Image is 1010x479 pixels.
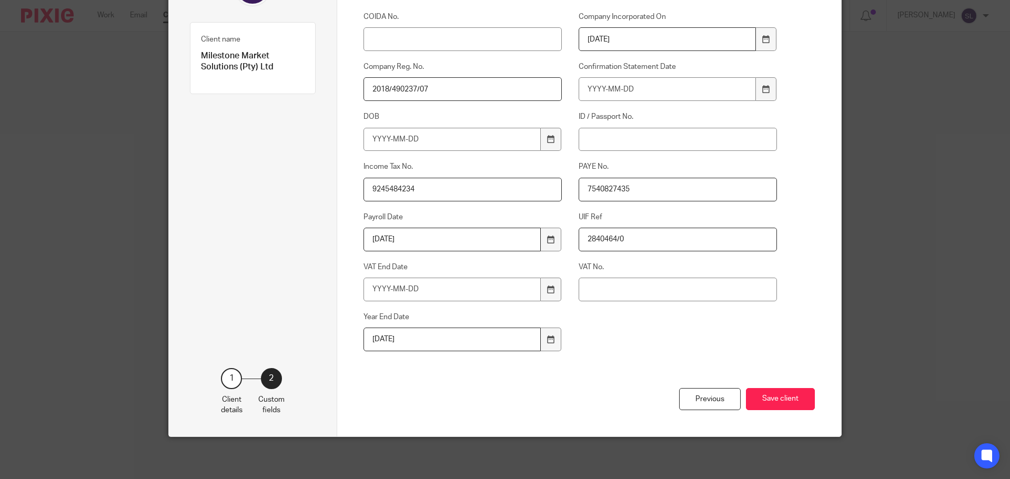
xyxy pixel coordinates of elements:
[221,368,242,389] div: 1
[579,262,777,272] label: VAT No.
[579,161,777,172] label: PAYE No.
[363,312,562,322] label: Year End Date
[363,328,541,351] input: YYYY-MM-DD
[261,368,282,389] div: 2
[579,212,777,222] label: UIF Ref
[363,228,541,251] input: YYYY-MM-DD
[363,62,562,72] label: Company Reg. No.
[363,128,541,151] input: YYYY-MM-DD
[579,12,777,22] label: Company Incorporated On
[363,278,541,301] input: YYYY-MM-DD
[221,394,243,416] p: Client details
[363,12,562,22] label: COIDA No.
[258,394,285,416] p: Custom fields
[579,111,777,122] label: ID / Passport No.
[363,212,562,222] label: Payroll Date
[746,388,815,411] button: Save client
[363,262,562,272] label: VAT End Date
[201,34,240,45] label: Client name
[363,111,562,122] label: DOB
[579,77,756,101] input: YYYY-MM-DD
[363,161,562,172] label: Income Tax No.
[579,62,777,72] label: Confirmation Statement Date
[201,50,305,73] p: Milestone Market Solutions (Pty) Ltd
[679,388,741,411] div: Previous
[579,27,756,51] input: YYYY-MM-DD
